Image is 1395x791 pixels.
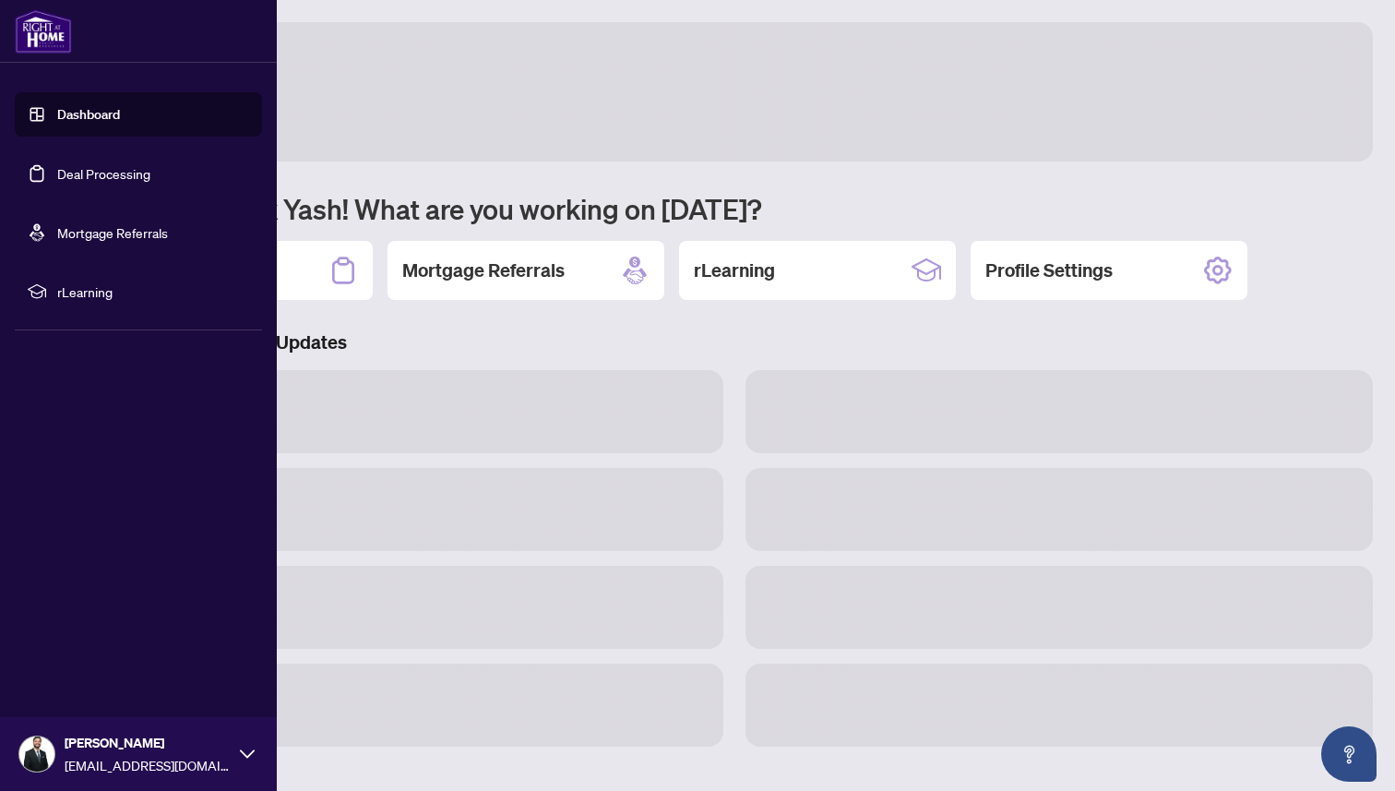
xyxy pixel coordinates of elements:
h2: rLearning [694,258,775,283]
a: Mortgage Referrals [57,224,168,241]
h1: Welcome back Yash! What are you working on [DATE]? [96,191,1373,226]
img: Profile Icon [19,737,54,772]
button: Open asap [1321,726,1377,782]
span: rLearning [57,282,249,302]
img: logo [15,9,72,54]
span: [EMAIL_ADDRESS][DOMAIN_NAME] [65,755,231,775]
h3: Brokerage & Industry Updates [96,330,1373,355]
span: [PERSON_NAME] [65,733,231,753]
h2: Mortgage Referrals [402,258,565,283]
h2: Profile Settings [985,258,1113,283]
a: Dashboard [57,106,120,123]
a: Deal Processing [57,165,150,182]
